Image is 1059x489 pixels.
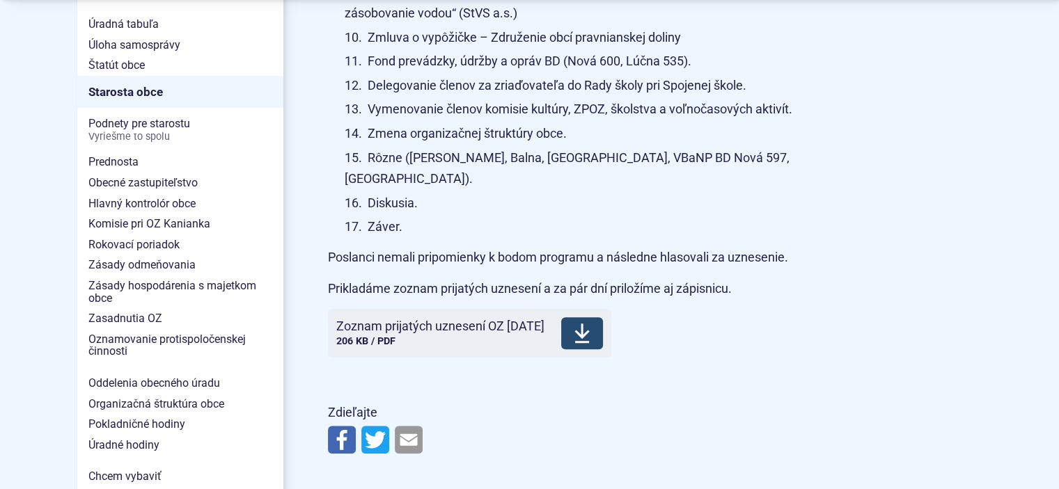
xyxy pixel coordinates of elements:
span: Organizačná štruktúra obce [88,394,272,415]
span: Vyriešme to spolu [88,131,272,143]
li: Záver. [345,216,822,238]
span: Zasadnutia OZ [88,308,272,329]
a: Oddelenia obecného úradu [77,373,283,394]
span: Hlavný kontrolór obce [88,193,272,214]
span: Zoznam prijatých uznesení OZ [DATE] [336,319,544,333]
a: Organizačná štruktúra obce [77,394,283,415]
li: Zmena organizačnej štruktúry obce. [345,123,822,145]
span: Oddelenia obecného úradu [88,373,272,394]
span: Zásady odmeňovania [88,255,272,275]
span: Rokovací poriadok [88,234,272,255]
a: Obecné zastupiteľstvo [77,173,283,193]
span: Starosta obce [88,81,272,103]
a: Rokovací poriadok [77,234,283,255]
li: Delegovanie členov za zriaďovateľa do Rady školy pri Spojenej škole. [345,75,822,97]
span: Zásady hospodárenia s majetkom obce [88,275,272,308]
span: Obecné zastupiteľstvo [88,173,272,193]
p: Prikladáme zoznam prijatých uznesení a za pár dní priložíme aj zápisnicu. [328,278,822,300]
li: Zmluva o vypôžičke – Združenie obcí pravnianskej doliny [345,27,822,49]
a: Starosta obce [77,76,283,108]
a: Hlavný kontrolór obce [77,193,283,214]
span: Komisie pri OZ Kanianka [88,214,272,234]
span: Úradná tabuľa [88,14,272,35]
a: Podnety pre starostuVyriešme to spolu [77,113,283,146]
img: Zdieľať na Facebooku [328,426,356,454]
li: Vymenovanie členov komisie kultúry, ZPOZ, školstva a voľnočasových aktivít. [345,99,822,120]
span: Chcem vybaviť [88,466,272,487]
span: Úloha samosprávy [88,35,272,56]
span: 206 KB / PDF [336,335,395,347]
img: Zdieľať e-mailom [395,426,423,454]
span: Prednosta [88,152,272,173]
p: Zdieľajte [328,402,822,424]
a: Chcem vybaviť [77,466,283,487]
a: Prednosta [77,152,283,173]
li: Diskusia. [345,193,822,214]
a: Úloha samosprávy [77,35,283,56]
a: Zásady odmeňovania [77,255,283,275]
span: Podnety pre starostu [88,113,272,146]
p: Poslanci nemali pripomienky k bodom programu a následne hlasovali za uznesenie. [328,247,822,268]
a: Zoznam prijatých uznesení OZ [DATE]206 KB / PDF [328,309,611,358]
span: Úradné hodiny [88,435,272,456]
a: Úradné hodiny [77,435,283,456]
a: Komisie pri OZ Kanianka [77,214,283,234]
li: Fond prevádzky, údržby a opráv BD (Nová 600, Lúčna 535). [345,51,822,72]
a: Oznamovanie protispoločenskej činnosti [77,329,283,362]
span: Pokladničné hodiny [88,414,272,435]
span: Oznamovanie protispoločenskej činnosti [88,329,272,362]
a: Pokladničné hodiny [77,414,283,435]
a: Štatút obce [77,55,283,76]
img: Zdieľať na Twitteri [361,426,389,454]
a: Úradná tabuľa [77,14,283,35]
li: Rôzne ([PERSON_NAME], Balna, [GEOGRAPHIC_DATA], VBaNP BD Nová 597, [GEOGRAPHIC_DATA]). [345,147,822,190]
span: Štatút obce [88,55,272,76]
a: Zasadnutia OZ [77,308,283,329]
a: Zásady hospodárenia s majetkom obce [77,275,283,308]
